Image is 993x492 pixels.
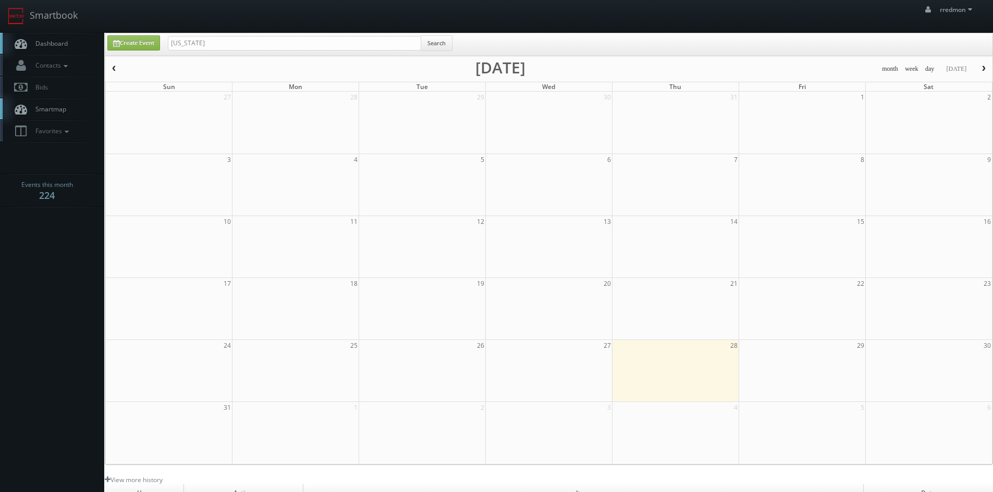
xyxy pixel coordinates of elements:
span: 5 [480,154,485,165]
span: 3 [226,154,232,165]
button: day [922,62,938,75]
input: Search for Events [168,36,421,51]
span: 27 [603,340,612,351]
span: 2 [986,92,992,103]
span: 24 [223,340,232,351]
span: 21 [729,278,739,289]
span: 31 [729,92,739,103]
button: Search [421,35,452,51]
a: Create Event [107,35,160,51]
span: rredmon [940,5,975,14]
span: 6 [606,154,612,165]
span: 26 [476,340,485,351]
button: month [878,62,902,75]
span: 4 [733,402,739,413]
span: Favorites [30,127,71,135]
span: 22 [856,278,865,289]
span: Thu [669,82,681,91]
span: 15 [856,216,865,227]
span: 31 [223,402,232,413]
button: week [901,62,922,75]
span: 12 [476,216,485,227]
span: 13 [603,216,612,227]
span: Bids [30,83,48,92]
span: Sat [924,82,934,91]
span: 20 [603,278,612,289]
span: Fri [799,82,806,91]
span: 8 [860,154,865,165]
span: 6 [986,402,992,413]
span: 7 [733,154,739,165]
span: 28 [349,92,359,103]
span: 25 [349,340,359,351]
span: 2 [480,402,485,413]
span: Contacts [30,61,70,70]
span: 19 [476,278,485,289]
strong: 224 [39,189,55,201]
span: 29 [856,340,865,351]
a: View more history [105,475,163,484]
span: Sun [163,82,175,91]
span: 5 [860,402,865,413]
span: 30 [983,340,992,351]
span: 10 [223,216,232,227]
span: 18 [349,278,359,289]
span: Dashboard [30,39,68,48]
span: 23 [983,278,992,289]
span: Events this month [21,180,73,190]
span: 9 [986,154,992,165]
h2: [DATE] [475,62,525,73]
span: Wed [542,82,555,91]
span: 4 [353,154,359,165]
span: Mon [289,82,302,91]
span: 30 [603,92,612,103]
span: Smartmap [30,105,66,113]
span: 28 [729,340,739,351]
button: [DATE] [942,62,970,75]
span: 17 [223,278,232,289]
span: 1 [860,92,865,103]
span: 14 [729,216,739,227]
span: 27 [223,92,232,103]
img: smartbook-logo.png [8,8,24,24]
span: 29 [476,92,485,103]
span: 1 [353,402,359,413]
span: Tue [416,82,428,91]
span: 16 [983,216,992,227]
span: 3 [606,402,612,413]
span: 11 [349,216,359,227]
